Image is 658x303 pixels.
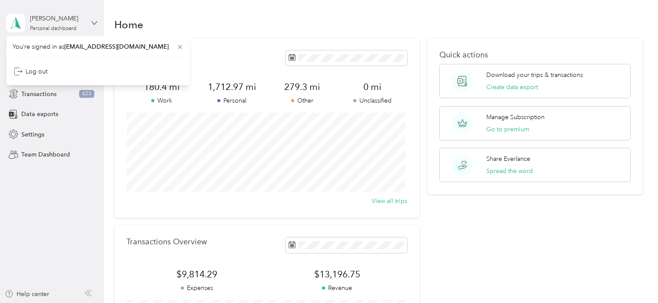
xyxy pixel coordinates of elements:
p: Revenue [267,283,407,293]
span: Data exports [21,110,58,119]
span: 279.3 mi [267,81,337,93]
p: Expenses [126,283,267,293]
p: Share Everlance [486,154,530,163]
span: 0 mi [337,81,408,93]
span: $9,814.29 [126,268,267,280]
button: Spread the word [486,166,533,176]
span: Settings [21,130,44,139]
button: Go to premium [486,125,529,134]
h1: Home [114,20,143,29]
span: [EMAIL_ADDRESS][DOMAIN_NAME] [64,43,169,50]
p: Transactions Overview [126,237,207,246]
p: Manage Subscription [486,113,545,122]
p: Personal [197,96,267,105]
div: [PERSON_NAME] [30,14,84,23]
iframe: Everlance-gr Chat Button Frame [609,254,658,303]
span: You’re signed in as [13,42,183,51]
p: Other [267,96,337,105]
span: Team Dashboard [21,150,70,159]
span: Transactions [21,90,56,99]
button: View all trips [372,196,407,206]
p: Work [126,96,197,105]
span: 180.4 mi [126,81,197,93]
p: Download your trips & transactions [486,70,583,80]
p: Unclassified [337,96,408,105]
div: Personal dashboard [30,26,76,31]
span: 1,712.97 mi [197,81,267,93]
div: Log out [14,67,47,76]
span: 623 [79,90,94,98]
button: Create data export [486,83,538,92]
button: Help center [5,290,49,299]
span: $13,196.75 [267,268,407,280]
p: Quick actions [439,50,631,60]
